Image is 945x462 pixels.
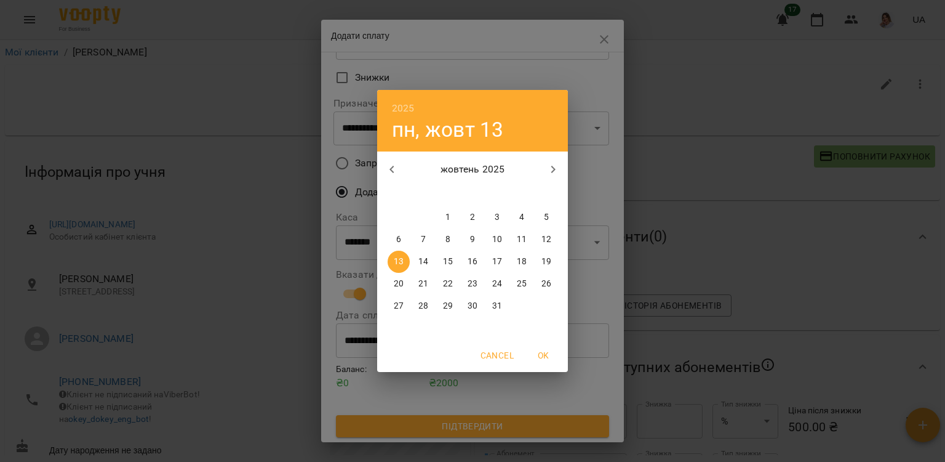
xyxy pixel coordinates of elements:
[511,188,533,200] span: сб
[486,251,508,273] button: 17
[535,206,557,229] button: 5
[437,273,459,295] button: 22
[418,278,428,290] p: 21
[437,206,459,229] button: 1
[517,278,527,290] p: 25
[396,233,401,246] p: 6
[495,211,500,224] p: 3
[541,256,551,268] p: 19
[445,233,450,246] p: 8
[412,229,434,251] button: 7
[511,251,533,273] button: 18
[388,229,410,251] button: 6
[470,233,475,246] p: 9
[412,273,434,295] button: 21
[394,278,404,290] p: 20
[461,188,484,200] span: чт
[528,348,558,363] span: OK
[388,295,410,317] button: 27
[418,256,428,268] p: 14
[511,273,533,295] button: 25
[519,211,524,224] p: 4
[388,188,410,200] span: пн
[486,229,508,251] button: 10
[437,229,459,251] button: 8
[468,300,477,312] p: 30
[524,344,563,367] button: OK
[535,273,557,295] button: 26
[418,300,428,312] p: 28
[437,251,459,273] button: 15
[511,229,533,251] button: 11
[468,256,477,268] p: 16
[412,251,434,273] button: 14
[461,251,484,273] button: 16
[443,256,453,268] p: 15
[535,251,557,273] button: 19
[421,233,426,246] p: 7
[486,206,508,229] button: 3
[480,348,514,363] span: Cancel
[388,251,410,273] button: 13
[492,300,502,312] p: 31
[445,211,450,224] p: 1
[541,278,551,290] p: 26
[394,300,404,312] p: 27
[407,162,539,177] p: жовтень 2025
[517,233,527,246] p: 11
[437,188,459,200] span: ср
[511,206,533,229] button: 4
[388,273,410,295] button: 20
[486,188,508,200] span: пт
[412,295,434,317] button: 28
[517,256,527,268] p: 18
[486,295,508,317] button: 31
[492,233,502,246] p: 10
[470,211,475,224] p: 2
[392,100,415,117] button: 2025
[535,188,557,200] span: нд
[443,300,453,312] p: 29
[492,278,502,290] p: 24
[443,278,453,290] p: 22
[486,273,508,295] button: 24
[476,344,519,367] button: Cancel
[461,295,484,317] button: 30
[468,278,477,290] p: 23
[461,206,484,229] button: 2
[492,256,502,268] p: 17
[535,229,557,251] button: 12
[392,117,504,142] button: пн, жовт 13
[394,256,404,268] p: 13
[541,233,551,246] p: 12
[461,229,484,251] button: 9
[544,211,549,224] p: 5
[461,273,484,295] button: 23
[437,295,459,317] button: 29
[412,188,434,200] span: вт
